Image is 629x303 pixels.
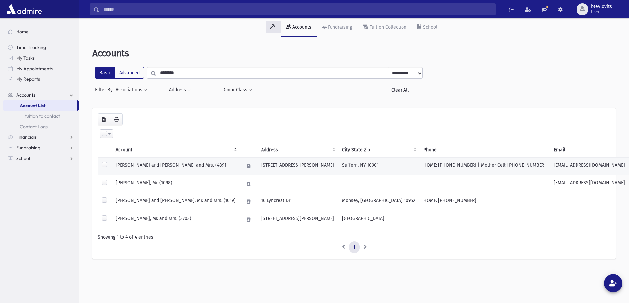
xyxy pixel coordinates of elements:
[550,142,629,158] th: Email
[281,18,317,37] a: Accounts
[112,193,240,211] td: [PERSON_NAME] and [PERSON_NAME], Mr. and Mrs. (1019)
[112,158,240,175] td: [PERSON_NAME] and [PERSON_NAME] and Mrs. (4891)
[3,74,79,84] a: My Reports
[92,48,129,59] span: Accounts
[338,193,419,211] td: Monsey, [GEOGRAPHIC_DATA] 10952
[291,24,311,30] div: Accounts
[257,158,338,175] td: [STREET_ADDRESS][PERSON_NAME]
[317,18,357,37] a: Fundraising
[550,175,629,193] td: [EMAIL_ADDRESS][DOMAIN_NAME]
[110,113,123,125] button: Print
[3,121,79,132] a: Contact Logs
[327,24,352,30] div: Fundraising
[412,18,442,37] a: School
[419,193,550,211] td: HOME: [PHONE_NUMBER]
[16,55,35,61] span: My Tasks
[257,142,338,158] th: Address : activate to sort column ascending
[115,84,147,96] button: Associations
[16,134,37,140] span: Financials
[98,234,611,241] div: Showing 1 to 4 of 4 entries
[257,193,338,211] td: 16 Lyncrest Dr
[349,241,360,253] a: 1
[338,142,419,158] th: City State Zip : activate to sort column ascending
[419,158,550,175] td: HOME: [PHONE_NUMBER] | Mother Cell: [PHONE_NUMBER]
[3,90,79,100] a: Accounts
[419,142,550,158] th: Phone
[3,63,79,74] a: My Appointments
[16,145,40,151] span: Fundraising
[257,211,338,229] td: [STREET_ADDRESS][PERSON_NAME]
[95,86,115,93] span: Filter By
[16,155,30,161] span: School
[169,84,191,96] button: Address
[3,111,79,121] a: tuition to contact
[3,132,79,142] a: Financials
[377,84,423,96] a: Clear All
[16,66,53,72] span: My Appointments
[20,124,48,130] span: Contact Logs
[16,76,40,82] span: My Reports
[16,92,35,98] span: Accounts
[16,29,29,35] span: Home
[112,175,240,193] td: [PERSON_NAME], Mr. (1098)
[112,211,240,229] td: [PERSON_NAME], Mr. and Mrs. (3703)
[95,67,144,79] div: FilterModes
[112,142,240,158] th: Account: activate to sort column descending
[3,53,79,63] a: My Tasks
[591,9,612,15] span: User
[550,158,629,175] td: [EMAIL_ADDRESS][DOMAIN_NAME]
[20,103,45,108] span: Account List
[368,24,406,30] div: Tuition Collection
[115,67,144,79] label: Advanced
[591,4,612,9] span: btevlovits
[3,26,79,37] a: Home
[3,142,79,153] a: Fundraising
[338,211,419,229] td: [GEOGRAPHIC_DATA]
[338,158,419,175] td: Suffern, NY 10901
[357,18,412,37] a: Tuition Collection
[95,67,115,79] label: Basic
[222,84,252,96] button: Donor Class
[3,100,77,111] a: Account List
[5,3,43,16] img: AdmirePro
[422,24,437,30] div: School
[3,153,79,164] a: School
[99,3,495,15] input: Search
[3,42,79,53] a: Time Tracking
[16,45,46,50] span: Time Tracking
[98,113,110,125] button: CSV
